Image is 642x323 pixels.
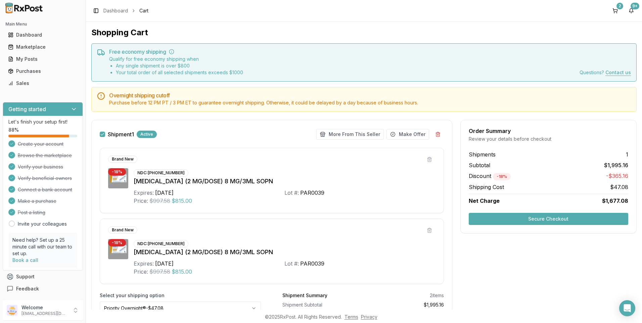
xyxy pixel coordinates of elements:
[3,42,83,52] button: Marketplace
[282,292,327,299] div: Shipment Summary
[282,302,360,308] div: Shipment Subtotal
[100,292,261,299] label: Select your shipping option
[610,183,628,191] span: $47.08
[3,66,83,77] button: Purchases
[626,5,637,16] button: 9+
[8,56,78,62] div: My Posts
[3,271,83,283] button: Support
[7,305,17,316] img: User avatar
[155,260,174,268] div: [DATE]
[5,53,80,65] a: My Posts
[300,189,324,197] div: PAR0039
[134,189,154,197] div: Expires:
[116,62,243,69] li: Any single shipment is over $ 800
[469,161,490,169] span: Subtotal
[300,260,324,268] div: PAR0039
[616,3,623,9] div: 2
[8,44,78,50] div: Marketplace
[134,169,188,177] div: NDC: [PHONE_NUMBER]
[21,304,68,311] p: Welcome
[469,128,628,134] div: Order Summary
[469,150,496,158] span: Shipments
[361,314,377,320] a: Privacy
[134,177,435,186] div: [MEDICAL_DATA] (2 MG/DOSE) 8 MG/3ML SOPN
[469,173,511,179] span: Discount
[469,183,504,191] span: Shipping Cost
[109,99,631,106] div: Purchase before 12 PM PT / 3 PM ET to guarantee overnight shipping. Otherwise, it could be delaye...
[386,129,429,140] button: Make Offer
[18,152,72,159] span: Browse the marketplace
[139,7,148,14] span: Cart
[8,68,78,75] div: Purchases
[8,127,19,133] span: 88 %
[345,314,358,320] a: Terms
[469,213,628,225] button: Secure Checkout
[12,237,73,257] p: Need help? Set up a 25 minute call with our team to set up.
[109,93,631,98] h5: Overnight shipping cutoff
[108,239,126,246] div: - 18 %
[134,240,188,247] div: NDC: [PHONE_NUMBER]
[18,175,72,182] span: Verify beneficial owners
[149,197,170,205] span: $997.58
[108,226,137,234] div: Brand New
[12,257,38,263] a: Book a call
[108,168,128,188] img: Ozempic (2 MG/DOSE) 8 MG/3ML SOPN
[18,186,72,193] span: Connect a bank account
[134,268,148,276] div: Price:
[155,189,174,197] div: [DATE]
[108,168,126,176] div: - 18 %
[134,197,148,205] div: Price:
[18,141,63,147] span: Create your account
[610,5,621,16] button: 2
[134,260,154,268] div: Expires:
[3,54,83,64] button: My Posts
[604,161,628,169] span: $1,995.16
[172,197,192,205] span: $815.00
[18,198,56,204] span: Make a purchase
[149,268,170,276] span: $997.58
[430,292,444,299] div: 2 items
[5,77,80,89] a: Sales
[91,27,637,38] h1: Shopping Cart
[134,247,435,257] div: [MEDICAL_DATA] (2 MG/DOSE) 8 MG/3ML SOPN
[172,268,192,276] span: $815.00
[606,172,628,180] span: -$365.16
[109,49,631,54] h5: Free economy shipping
[8,32,78,38] div: Dashboard
[18,221,67,227] a: Invite your colleagues
[619,300,635,316] div: Open Intercom Messenger
[469,136,628,142] div: Review your details before checkout
[5,41,80,53] a: Marketplace
[469,197,500,204] span: Net Charge
[284,189,299,197] div: Lot #:
[316,129,384,140] button: More From This Seller
[366,302,444,308] div: $1,995.16
[103,7,148,14] nav: breadcrumb
[108,239,128,259] img: Ozempic (2 MG/DOSE) 8 MG/3ML SOPN
[103,7,128,14] a: Dashboard
[284,260,299,268] div: Lot #:
[137,131,157,138] div: Active
[626,150,628,158] span: 1
[109,56,243,76] div: Qualify for free economy shipping when
[8,105,46,113] h3: Getting started
[602,197,628,205] span: $1,677.08
[5,21,80,27] h2: Main Menu
[3,283,83,295] button: Feedback
[5,65,80,77] a: Purchases
[16,285,39,292] span: Feedback
[18,164,63,170] span: Verify your business
[108,155,137,163] div: Brand New
[3,30,83,40] button: Dashboard
[116,69,243,76] li: Your total order of all selected shipments exceeds $ 1000
[580,69,631,76] div: Questions?
[21,311,68,316] p: [EMAIL_ADDRESS][DOMAIN_NAME]
[8,80,78,87] div: Sales
[631,3,639,9] div: 9+
[493,173,511,180] div: - 18 %
[18,209,45,216] span: Post a listing
[3,3,46,13] img: RxPost Logo
[5,29,80,41] a: Dashboard
[3,78,83,89] button: Sales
